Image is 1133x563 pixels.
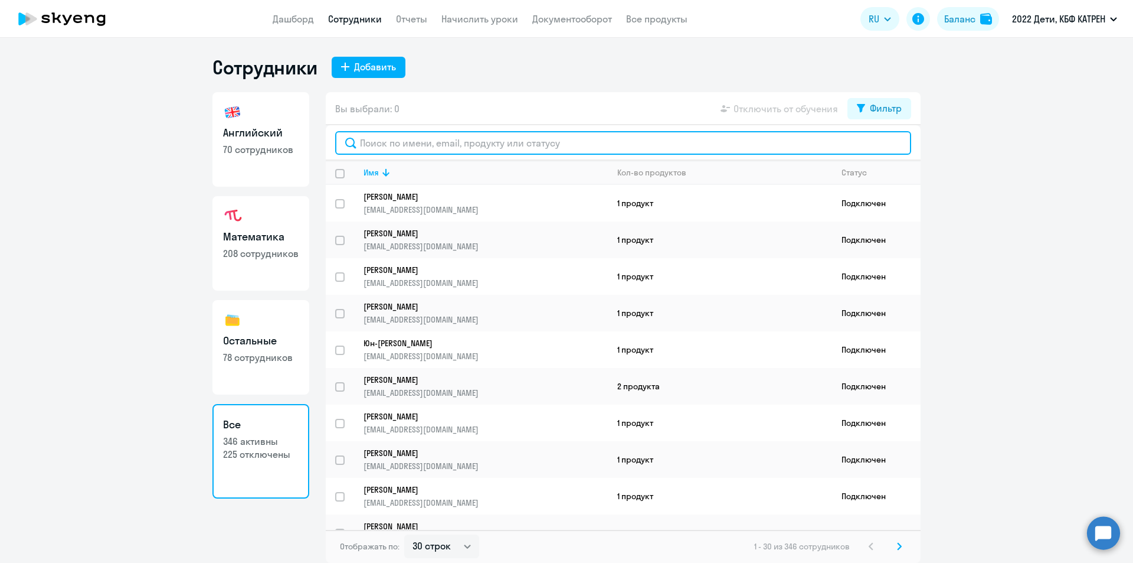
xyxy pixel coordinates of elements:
[364,338,591,349] p: Юн-[PERSON_NAME]
[396,13,427,25] a: Отчеты
[860,7,899,31] button: RU
[364,424,607,435] p: [EMAIL_ADDRESS][DOMAIN_NAME]
[335,102,400,116] span: Вы выбрали: 0
[364,228,591,239] p: [PERSON_NAME]
[441,13,518,25] a: Начислить уроки
[364,484,607,508] a: [PERSON_NAME][EMAIL_ADDRESS][DOMAIN_NAME]
[223,417,299,432] h3: Все
[364,228,607,252] a: [PERSON_NAME][EMAIL_ADDRESS][DOMAIN_NAME]
[223,311,242,330] img: others
[832,295,921,331] td: Подключен
[617,167,831,178] div: Кол-во продуктов
[608,478,832,515] td: 1 продукт
[608,515,832,551] td: 1 продукт
[335,131,911,155] input: Поиск по имени, email, продукту или статусу
[841,167,867,178] div: Статус
[608,368,832,405] td: 2 продукта
[608,405,832,441] td: 1 продукт
[364,314,607,325] p: [EMAIL_ADDRESS][DOMAIN_NAME]
[354,60,396,74] div: Добавить
[364,241,607,252] p: [EMAIL_ADDRESS][DOMAIN_NAME]
[832,441,921,478] td: Подключен
[364,167,379,178] div: Имя
[364,448,607,471] a: [PERSON_NAME][EMAIL_ADDRESS][DOMAIN_NAME]
[223,435,299,448] p: 346 активны
[1006,5,1123,33] button: 2022 Дети, КБФ КАТРЕН
[223,247,299,260] p: 208 сотрудников
[608,295,832,331] td: 1 продукт
[223,143,299,156] p: 70 сотрудников
[532,13,612,25] a: Документооборот
[608,222,832,258] td: 1 продукт
[364,521,607,545] a: [PERSON_NAME][EMAIL_ADDRESS][DOMAIN_NAME]
[608,258,832,295] td: 1 продукт
[212,404,309,499] a: Все346 активны225 отключены
[832,185,921,222] td: Подключен
[937,7,999,31] button: Балансbalance
[364,411,591,422] p: [PERSON_NAME]
[364,375,591,385] p: [PERSON_NAME]
[364,497,607,508] p: [EMAIL_ADDRESS][DOMAIN_NAME]
[364,265,591,275] p: [PERSON_NAME]
[212,56,317,79] h1: Сотрудники
[364,265,607,288] a: [PERSON_NAME][EMAIL_ADDRESS][DOMAIN_NAME]
[340,541,400,552] span: Отображать по:
[608,185,832,222] td: 1 продукт
[332,57,405,78] button: Добавить
[364,167,607,178] div: Имя
[832,515,921,551] td: Подключен
[223,229,299,245] h3: Математика
[832,405,921,441] td: Подключен
[364,461,607,471] p: [EMAIL_ADDRESS][DOMAIN_NAME]
[223,125,299,141] h3: Английский
[364,388,607,398] p: [EMAIL_ADDRESS][DOMAIN_NAME]
[273,13,314,25] a: Дашборд
[364,301,607,325] a: [PERSON_NAME][EMAIL_ADDRESS][DOMAIN_NAME]
[223,448,299,461] p: 225 отключены
[608,331,832,368] td: 1 продукт
[832,331,921,368] td: Подключен
[212,92,309,187] a: Английский70 сотрудников
[364,191,591,202] p: [PERSON_NAME]
[980,13,992,25] img: balance
[944,12,975,26] div: Баланс
[223,103,242,122] img: english
[832,368,921,405] td: Подключен
[841,167,920,178] div: Статус
[754,541,850,552] span: 1 - 30 из 346 сотрудников
[832,478,921,515] td: Подключен
[223,333,299,349] h3: Остальные
[328,13,382,25] a: Сотрудники
[364,375,607,398] a: [PERSON_NAME][EMAIL_ADDRESS][DOMAIN_NAME]
[364,338,607,362] a: Юн-[PERSON_NAME][EMAIL_ADDRESS][DOMAIN_NAME]
[364,448,591,458] p: [PERSON_NAME]
[364,191,607,215] a: [PERSON_NAME][EMAIL_ADDRESS][DOMAIN_NAME]
[212,196,309,291] a: Математика208 сотрудников
[608,441,832,478] td: 1 продукт
[364,301,591,312] p: [PERSON_NAME]
[617,167,686,178] div: Кол-во продуктов
[364,351,607,362] p: [EMAIL_ADDRESS][DOMAIN_NAME]
[364,521,591,532] p: [PERSON_NAME]
[847,98,911,119] button: Фильтр
[869,12,879,26] span: RU
[870,101,902,115] div: Фильтр
[364,204,607,215] p: [EMAIL_ADDRESS][DOMAIN_NAME]
[1012,12,1105,26] p: 2022 Дети, КБФ КАТРЕН
[212,300,309,395] a: Остальные78 сотрудников
[832,222,921,258] td: Подключен
[832,258,921,295] td: Подключен
[364,278,607,288] p: [EMAIL_ADDRESS][DOMAIN_NAME]
[223,207,242,226] img: math
[364,411,607,435] a: [PERSON_NAME][EMAIL_ADDRESS][DOMAIN_NAME]
[626,13,687,25] a: Все продукты
[223,351,299,364] p: 78 сотрудников
[364,484,591,495] p: [PERSON_NAME]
